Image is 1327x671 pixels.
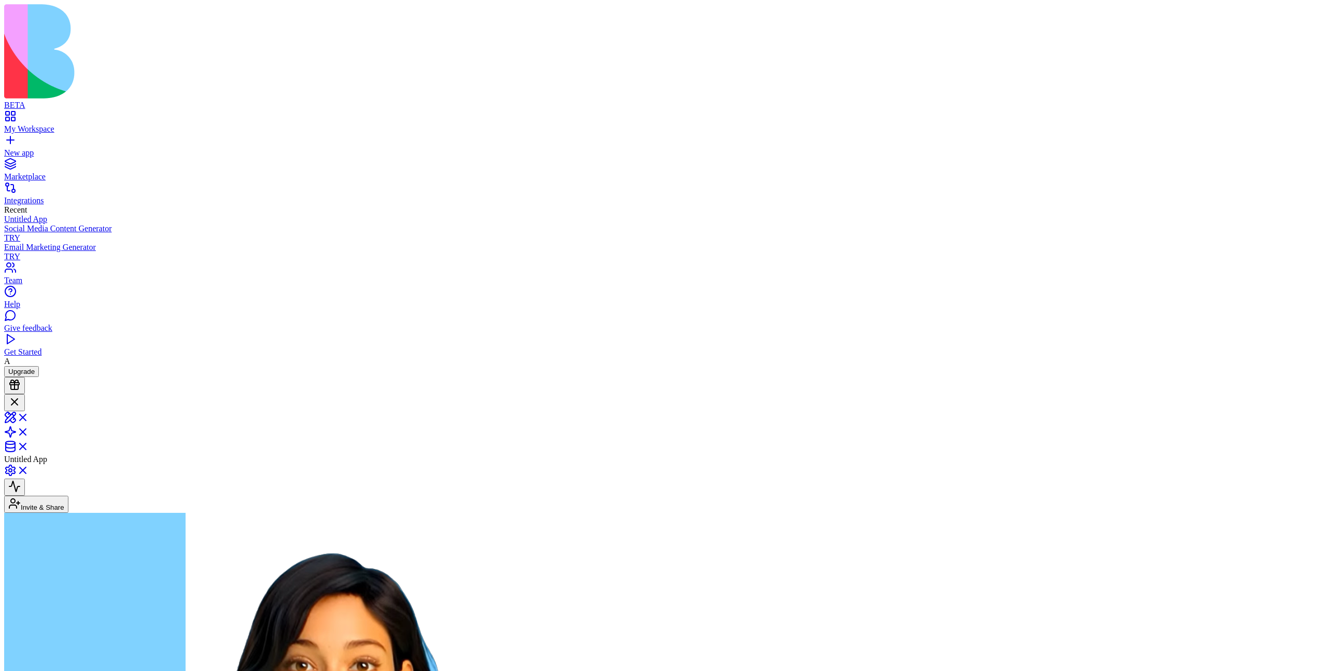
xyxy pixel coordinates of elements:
[4,224,1323,243] a: Social Media Content GeneratorTRY
[4,243,1323,261] a: Email Marketing GeneratorTRY
[4,267,1323,285] a: Team
[4,148,1323,158] div: New app
[4,101,1323,110] div: BETA
[4,300,1323,309] div: Help
[4,196,1323,205] div: Integrations
[4,347,1323,357] div: Get Started
[4,215,1323,224] a: Untitled App
[4,172,1323,181] div: Marketplace
[4,455,47,464] span: Untitled App
[4,91,1323,110] a: BETA
[4,496,68,513] button: Invite & Share
[4,115,1323,134] a: My Workspace
[4,314,1323,333] a: Give feedback
[4,233,1323,243] div: TRY
[4,243,1323,252] div: Email Marketing Generator
[4,252,1323,261] div: TRY
[4,4,421,99] img: logo
[4,187,1323,205] a: Integrations
[4,367,39,375] a: Upgrade
[4,124,1323,134] div: My Workspace
[4,357,10,366] span: A
[4,276,1323,285] div: Team
[4,290,1323,309] a: Help
[4,224,1323,233] div: Social Media Content Generator
[4,366,39,377] button: Upgrade
[4,139,1323,158] a: New app
[4,163,1323,181] a: Marketplace
[4,205,27,214] span: Recent
[4,338,1323,357] a: Get Started
[4,324,1323,333] div: Give feedback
